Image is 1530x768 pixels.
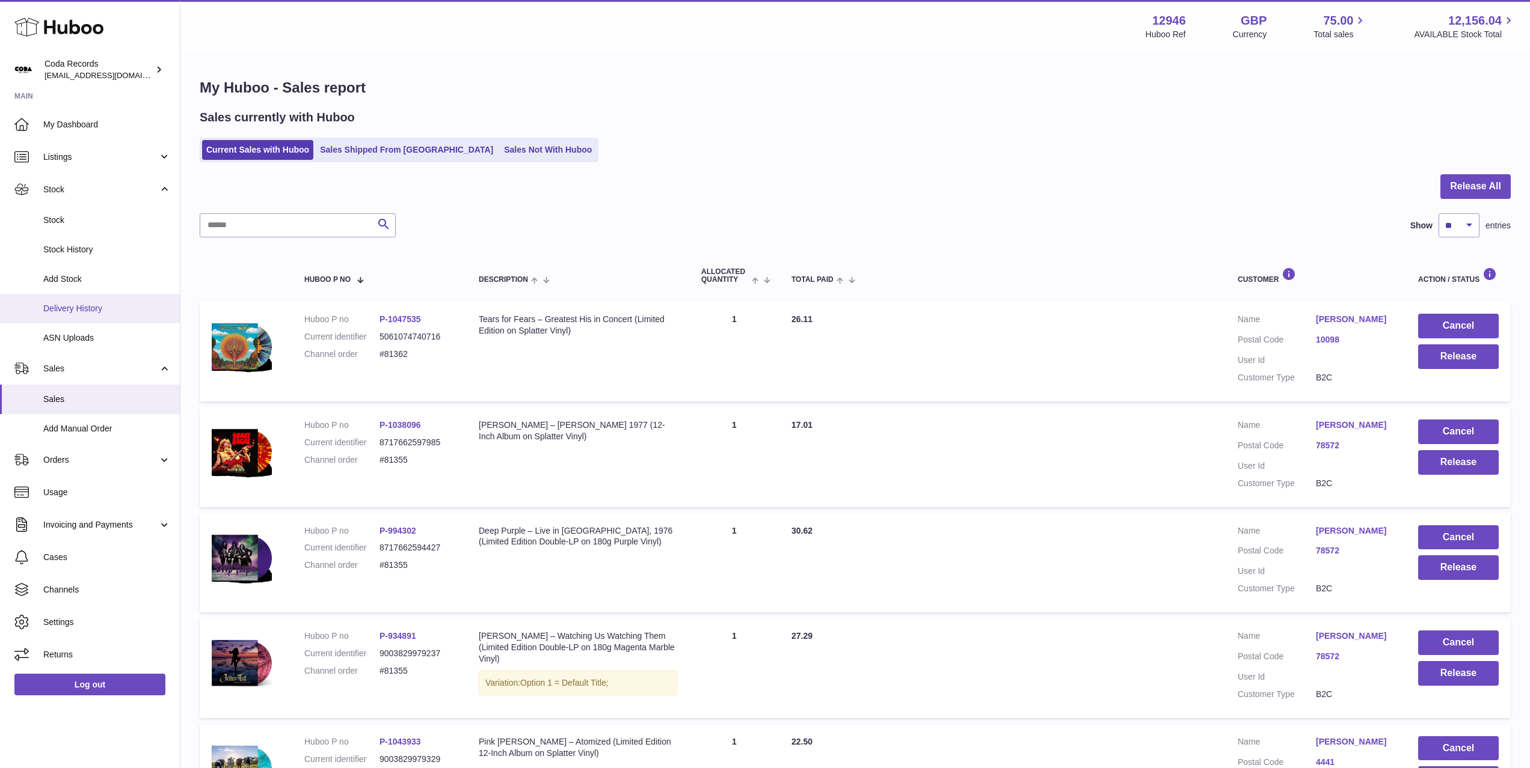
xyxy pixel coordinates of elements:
[379,648,455,659] dd: 9003829979237
[200,78,1511,97] h1: My Huboo - Sales report
[304,559,379,571] dt: Channel order
[1418,630,1499,655] button: Cancel
[1316,372,1394,383] dd: B2C
[202,140,313,160] a: Current Sales with Huboo
[1418,450,1499,475] button: Release
[1238,478,1316,489] dt: Customer Type
[791,276,834,284] span: Total paid
[43,423,171,434] span: Add Manual Order
[479,419,677,442] div: [PERSON_NAME] – [PERSON_NAME] 1977 (12-Inch Album on Splatter Vinyl)
[304,331,379,343] dt: Current identifier
[43,454,158,466] span: Orders
[43,617,171,628] span: Settings
[1316,419,1394,431] a: [PERSON_NAME]
[304,754,379,765] dt: Current identifier
[379,454,455,466] dd: #81355
[1418,555,1499,580] button: Release
[14,61,32,79] img: haz@pcatmedia.com
[304,276,351,284] span: Huboo P no
[304,454,379,466] dt: Channel order
[379,559,455,571] dd: #81355
[43,584,171,596] span: Channels
[379,437,455,448] dd: 8717662597985
[1316,478,1394,489] dd: B2C
[1316,689,1394,700] dd: B2C
[14,674,165,695] a: Log out
[1440,174,1511,199] button: Release All
[500,140,596,160] a: Sales Not With Huboo
[1238,671,1316,683] dt: User Id
[379,665,455,677] dd: #81355
[1410,220,1433,231] label: Show
[689,407,779,507] td: 1
[791,526,813,535] span: 30.62
[1152,13,1186,29] strong: 12946
[1316,314,1394,325] a: [PERSON_NAME]
[1316,440,1394,451] a: 78572
[791,420,813,430] span: 17.01
[1316,736,1394,748] a: [PERSON_NAME]
[1238,440,1316,454] dt: Postal Code
[1316,757,1394,768] a: 4441
[520,678,609,687] span: Option 1 = Default Title;
[304,314,379,325] dt: Huboo P no
[43,519,158,531] span: Invoicing and Payments
[43,184,158,195] span: Stock
[304,736,379,748] dt: Huboo P no
[479,736,677,759] div: Pink [PERSON_NAME] – Atomized (Limited Edition 12-Inch Album on Splatter Vinyl)
[791,314,813,324] span: 26.11
[212,630,272,695] img: JethroTullWatchingUsWatchingThemMagentaMarbleVinylMockupforShopify.png
[1313,29,1367,40] span: Total sales
[43,394,171,405] span: Sales
[1238,355,1316,366] dt: User Id
[1485,220,1511,231] span: entries
[1414,13,1516,40] a: 12,156.04 AVAILABLE Stock Total
[379,631,416,641] a: P-934891
[316,140,497,160] a: Sales Shipped From [GEOGRAPHIC_DATA]
[304,437,379,448] dt: Current identifier
[1238,334,1316,349] dt: Postal Code
[379,526,416,535] a: P-994302
[1238,583,1316,594] dt: Customer Type
[1238,267,1394,284] div: Customer
[304,525,379,537] dt: Huboo P no
[43,332,171,344] span: ASN Uploads
[43,552,171,563] span: Cases
[43,273,171,285] span: Add Stock
[1316,334,1394,346] a: 10098
[1238,736,1316,751] dt: Name
[1146,29,1186,40] div: Huboo Ref
[1316,525,1394,537] a: [PERSON_NAME]
[701,268,749,284] span: ALLOCATED Quantity
[212,525,272,590] img: 129461719489652.png
[1233,29,1267,40] div: Currency
[304,665,379,677] dt: Channel order
[1238,314,1316,328] dt: Name
[1316,583,1394,594] dd: B2C
[43,151,158,163] span: Listings
[1418,419,1499,444] button: Cancel
[1418,661,1499,686] button: Release
[304,630,379,642] dt: Huboo P no
[304,349,379,360] dt: Channel order
[1238,565,1316,577] dt: User Id
[1414,29,1516,40] span: AVAILABLE Stock Total
[43,649,171,660] span: Returns
[1238,525,1316,540] dt: Name
[479,630,677,665] div: [PERSON_NAME] – Watching Us Watching Them (Limited Edition Double-LP on 180g Magenta Marble Vinyl)
[43,215,171,226] span: Stock
[43,303,171,314] span: Delivery History
[200,109,355,126] h2: Sales currently with Huboo
[1238,372,1316,383] dt: Customer Type
[689,618,779,718] td: 1
[791,631,813,641] span: 27.29
[1418,525,1499,550] button: Cancel
[1418,267,1499,284] div: Action / Status
[479,525,677,548] div: Deep Purple – Live in [GEOGRAPHIC_DATA], 1976 (Limited Edition Double-LP on 180g Purple Vinyl)
[1316,651,1394,662] a: 78572
[45,70,177,80] span: [EMAIL_ADDRESS][DOMAIN_NAME]
[45,58,153,81] div: Coda Records
[379,737,421,746] a: P-1043933
[689,302,779,401] td: 1
[689,513,779,613] td: 1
